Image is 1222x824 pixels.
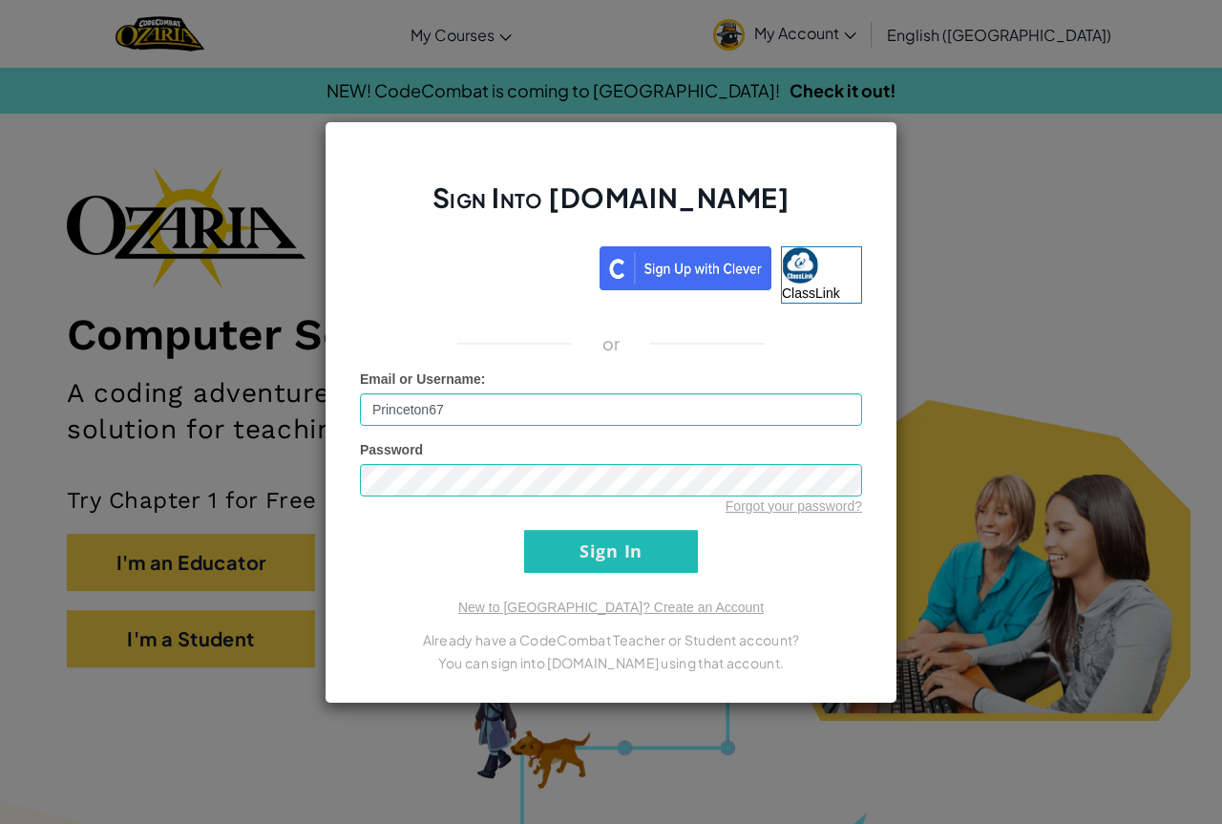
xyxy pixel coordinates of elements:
img: classlink-logo-small.png [782,247,818,284]
img: clever_sso_button@2x.png [600,246,771,290]
span: ClassLink [782,285,840,301]
span: Password [360,442,423,457]
p: You can sign into [DOMAIN_NAME] using that account. [360,651,862,674]
h2: Sign Into [DOMAIN_NAME] [360,180,862,235]
input: Sign In [524,530,698,573]
p: or [602,332,621,355]
a: New to [GEOGRAPHIC_DATA]? Create an Account [458,600,764,615]
iframe: Sign in with Google Button [350,244,600,286]
a: Forgot your password? [726,498,862,514]
label: : [360,370,486,389]
span: Email or Username [360,371,481,387]
p: Already have a CodeCombat Teacher or Student account? [360,628,862,651]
